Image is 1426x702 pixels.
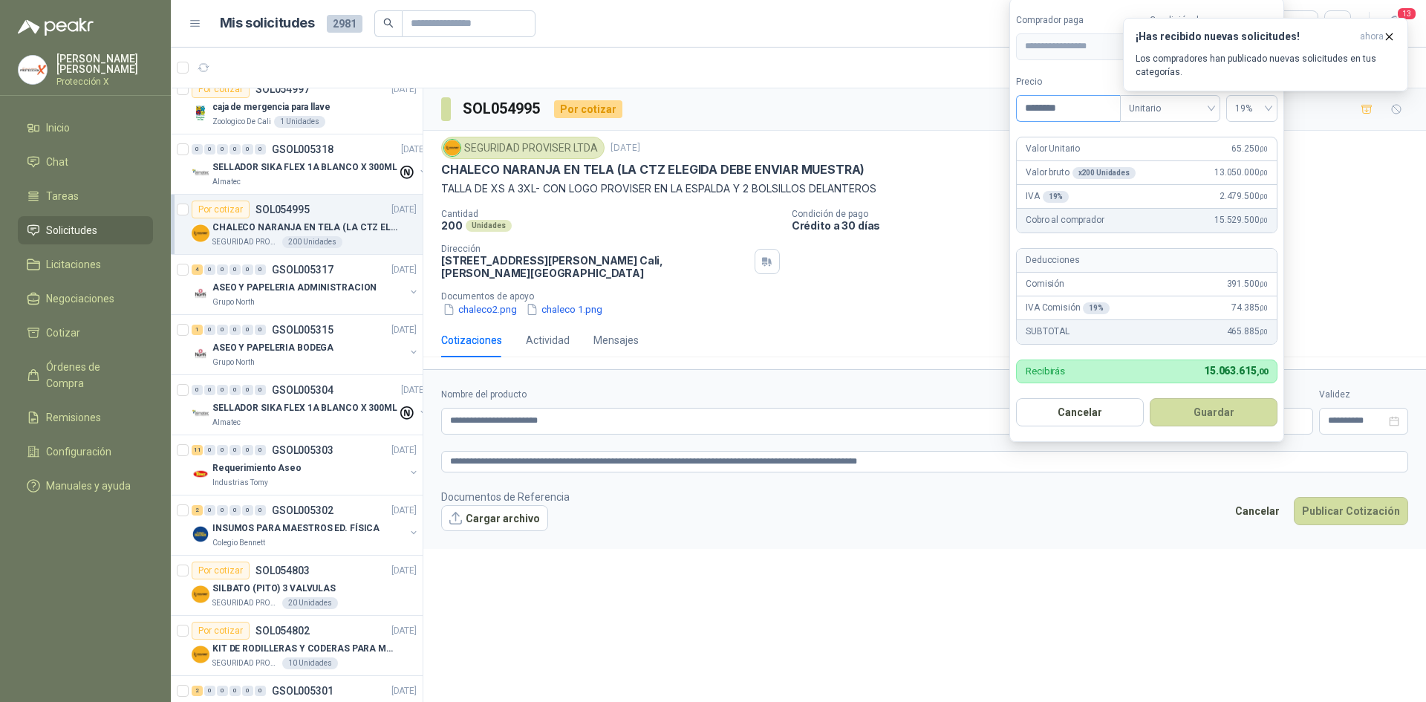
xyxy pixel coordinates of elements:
div: SEGURIDAD PROVISER LTDA [441,137,605,159]
p: TALLA DE XS A 3XL- CON LOGO PROVISER EN LA ESPALDA Y 2 BOLSILLOS DELANTEROS [441,181,1408,197]
p: [DATE] [391,323,417,337]
span: 74.385 [1231,301,1268,315]
div: 0 [204,505,215,516]
p: [DATE] [391,504,417,518]
p: Zoologico De Cali [212,116,271,128]
span: 391.500 [1227,277,1269,291]
a: Cotizar [18,319,153,347]
p: GSOL005303 [272,445,333,455]
p: Grupo North [212,357,255,368]
a: Por cotizarSOL054803[DATE] Company LogoSILBATO (PITO) 3 VALVULASSEGURIDAD PROVISER LTDA20 Unidades [171,556,423,616]
span: 2.479.500 [1220,189,1268,204]
span: ,00 [1260,304,1269,312]
p: KIT DE RODILLERAS Y CODERAS PARA MOTORIZADO [212,642,397,656]
p: CHALECO NARANJA EN TELA (LA CTZ ELEGIDA DEBE ENVIAR MUESTRA) [441,162,865,178]
a: Órdenes de Compra [18,353,153,397]
p: SOL054995 [255,204,310,215]
label: Validez [1319,388,1408,402]
div: Por cotizar [192,201,250,218]
p: [DATE] [391,82,417,97]
div: 19 % [1083,302,1110,314]
div: 0 [217,325,228,335]
div: 0 [204,686,215,696]
p: [DATE] [611,141,640,155]
button: Cancelar [1016,398,1144,426]
img: Company Logo [444,140,460,156]
a: 0 0 0 0 0 0 GSOL005304[DATE] Company LogoSELLADOR SIKA FLEX 1A BLANCO X 300MLAlmatec [192,381,429,429]
p: INSUMOS PARA MAESTROS ED. FÍSICA [212,521,380,536]
a: Chat [18,148,153,176]
p: SOL054802 [255,625,310,636]
label: Precio [1016,75,1120,89]
div: 0 [217,385,228,395]
p: GSOL005318 [272,144,333,155]
a: 1 0 0 0 0 0 GSOL005315[DATE] Company LogoASEO Y PAPELERIA BODEGAGrupo North [192,321,420,368]
span: 19% [1235,97,1269,120]
span: Cotizar [46,325,80,341]
img: Company Logo [192,525,209,543]
span: Solicitudes [46,222,97,238]
p: ASEO Y PAPELERIA ADMINISTRACION [212,281,377,295]
p: [PERSON_NAME] [PERSON_NAME] [56,53,153,74]
img: Company Logo [192,104,209,122]
span: 65.250 [1231,142,1268,156]
p: SELLADOR SIKA FLEX 1A BLANCO X 300ML [212,401,397,415]
div: Mensajes [593,332,639,348]
a: Licitaciones [18,250,153,279]
div: 0 [229,264,241,275]
p: Documentos de Referencia [441,489,570,505]
img: Company Logo [192,646,209,663]
p: Deducciones [1026,253,1079,267]
div: 0 [229,144,241,155]
span: ,00 [1260,192,1269,201]
div: 0 [204,385,215,395]
div: Por cotizar [192,80,250,98]
div: 0 [229,385,241,395]
div: 19 % [1043,191,1069,203]
p: Cobro al comprador [1026,213,1104,227]
button: Guardar [1150,398,1277,426]
a: 11 0 0 0 0 0 GSOL005303[DATE] Company LogoRequerimiento AseoIndustrias Tomy [192,441,420,489]
a: 4 0 0 0 0 0 GSOL005317[DATE] Company LogoASEO Y PAPELERIA ADMINISTRACIONGrupo North [192,261,420,308]
div: 0 [242,505,253,516]
div: 0 [229,505,241,516]
img: Company Logo [192,224,209,242]
p: [DATE] [401,383,426,397]
a: Manuales y ayuda [18,472,153,500]
p: Recibirás [1026,366,1065,376]
div: 0 [204,264,215,275]
div: Cotizaciones [441,332,502,348]
div: Por cotizar [192,562,250,579]
a: Por cotizarSOL054997[DATE] Company Logocaja de mergencia para llaveZoologico De Cali1 Unidades [171,74,423,134]
button: Publicar Cotización [1294,497,1408,525]
p: Documentos de apoyo [441,291,1420,302]
span: 13 [1396,7,1417,21]
img: Company Logo [192,585,209,603]
p: Cantidad [441,209,780,219]
p: [DATE] [391,564,417,578]
span: ,00 [1260,169,1269,177]
span: ahora [1360,30,1384,43]
img: Logo peakr [18,18,94,36]
p: [DATE] [391,624,417,638]
div: Unidades [466,220,512,232]
span: ,00 [1257,367,1269,377]
img: Company Logo [192,405,209,423]
button: chaleco2.png [441,302,518,317]
button: chaleco 1.png [524,302,604,317]
p: GSOL005301 [272,686,333,696]
p: SELLADOR SIKA FLEX 1A BLANCO X 300ML [212,160,397,175]
div: 0 [255,264,266,275]
div: 0 [217,505,228,516]
p: Valor Unitario [1026,142,1080,156]
div: 200 Unidades [282,236,342,248]
p: Condición de pago [792,209,1420,219]
div: 0 [242,385,253,395]
div: 0 [229,325,241,335]
a: 2 0 0 0 0 0 GSOL005302[DATE] Company LogoINSUMOS PARA MAESTROS ED. FÍSICAColegio Bennett [192,501,420,549]
span: ,00 [1260,280,1269,288]
div: 0 [204,445,215,455]
label: Condición de pago [1150,13,1277,27]
span: ,00 [1260,145,1269,153]
div: 0 [192,385,203,395]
